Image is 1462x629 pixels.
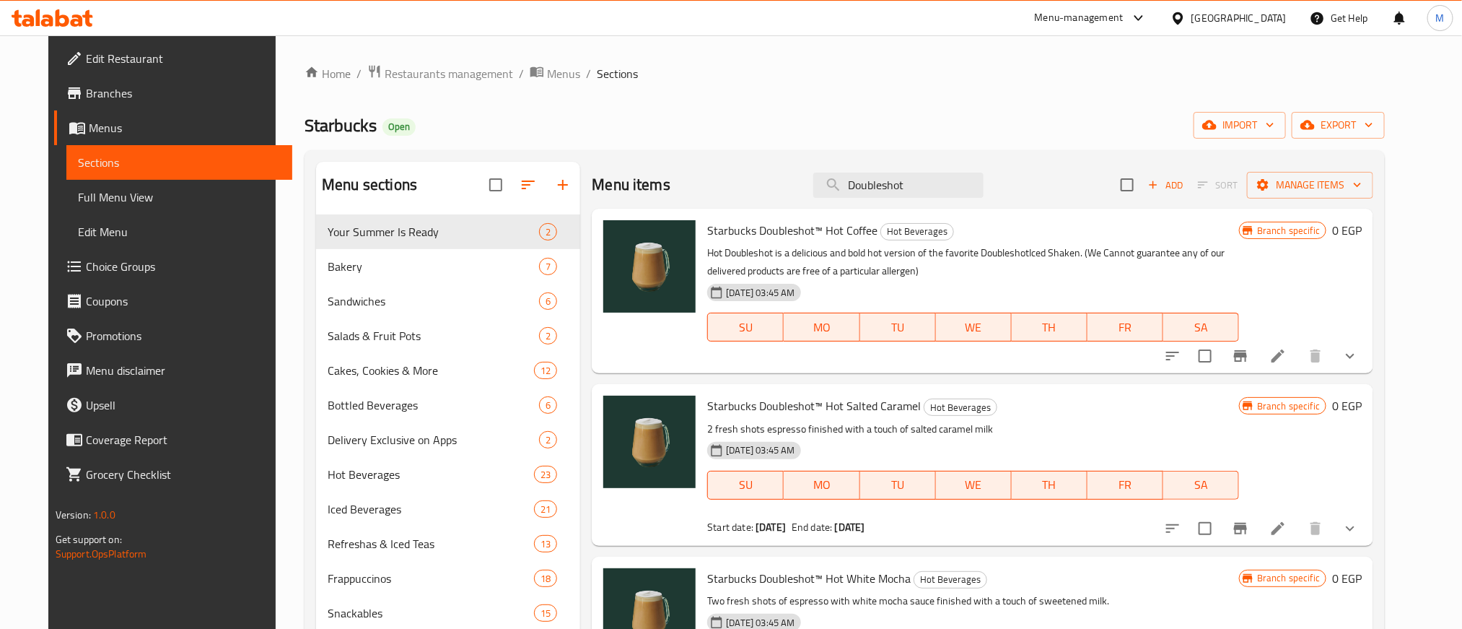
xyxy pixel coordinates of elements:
[1093,317,1157,338] span: FR
[789,317,854,338] span: MO
[1194,112,1286,139] button: import
[56,545,147,563] a: Support.OpsPlatform
[540,329,556,343] span: 2
[714,317,778,338] span: SU
[1017,317,1082,338] span: TH
[1155,511,1190,546] button: sort-choices
[316,318,580,353] div: Salads & Fruit Pots2
[1332,396,1362,416] h6: 0 EGP
[66,214,292,249] a: Edit Menu
[316,353,580,388] div: Cakes, Cookies & More12
[942,317,1006,338] span: WE
[1205,116,1274,134] span: import
[1251,224,1326,238] span: Branch specific
[539,327,557,344] div: items
[860,471,936,500] button: TU
[1155,339,1190,373] button: sort-choices
[328,466,534,483] span: Hot Beverages
[936,313,1012,342] button: WE
[86,327,281,344] span: Promotions
[924,399,997,416] div: Hot Beverages
[1169,474,1233,495] span: SA
[1303,116,1373,134] span: export
[86,50,281,67] span: Edit Restaurant
[328,604,534,622] span: Snackables
[1269,347,1287,365] a: Edit menu item
[1087,313,1163,342] button: FR
[54,318,292,353] a: Promotions
[539,258,557,275] div: items
[328,500,534,518] span: Iced Beverages
[328,362,534,379] div: Cakes, Cookies & More
[942,474,1006,495] span: WE
[813,173,984,198] input: search
[86,292,281,310] span: Coupons
[56,506,91,524] span: Version:
[597,65,638,82] span: Sections
[534,604,557,622] div: items
[914,571,987,589] div: Hot Beverages
[356,65,362,82] li: /
[1292,112,1385,139] button: export
[54,76,292,110] a: Branches
[1190,341,1220,371] span: Select to update
[707,568,911,589] span: Starbucks Doubleshot™ Hot White Mocha
[86,431,281,448] span: Coverage Report
[385,65,513,82] span: Restaurants management
[707,395,921,417] span: Starbucks Doubleshot™ Hot Salted Caramel
[1035,9,1124,27] div: Menu-management
[720,286,800,300] span: [DATE] 03:45 AM
[535,607,556,620] span: 15
[784,471,859,500] button: MO
[603,396,696,488] img: Starbucks Doubleshot™ Hot Salted Caramel
[316,457,580,492] div: Hot Beverages23
[54,353,292,388] a: Menu disclaimer
[1269,520,1287,537] a: Edit menu item
[93,506,115,524] span: 1.0.0
[534,500,557,518] div: items
[1017,474,1082,495] span: TH
[1223,339,1258,373] button: Branch-specific-item
[714,474,778,495] span: SU
[328,223,539,240] span: Your Summer Is Ready
[78,188,281,206] span: Full Menu View
[586,65,591,82] li: /
[1259,176,1362,194] span: Manage items
[914,571,986,588] span: Hot Beverages
[328,396,539,414] span: Bottled Beverages
[316,284,580,318] div: Sandwiches6
[539,223,557,240] div: items
[534,362,557,379] div: items
[367,64,513,83] a: Restaurants management
[511,168,546,202] span: Sort sections
[534,466,557,483] div: items
[305,65,351,82] a: Home
[86,362,281,379] span: Menu disclaimer
[382,121,416,133] span: Open
[54,110,292,145] a: Menus
[881,223,953,240] span: Hot Beverages
[316,422,580,457] div: Delivery Exclusive on Apps2
[1332,568,1362,589] h6: 0 EGP
[707,244,1239,280] p: Hot Doubleshot is a delicious and bold hot version of the favorite DoubleshotIced Shaken. (We Can...
[86,466,281,483] span: Grocery Checklist
[860,313,936,342] button: TU
[1251,399,1326,413] span: Branch specific
[305,64,1385,83] nav: breadcrumb
[792,518,832,537] span: End date:
[56,530,122,549] span: Get support on:
[1142,174,1189,196] button: Add
[535,468,556,482] span: 23
[539,431,557,448] div: items
[1189,174,1247,196] span: Select section first
[530,64,580,83] a: Menus
[54,284,292,318] a: Coupons
[1163,313,1239,342] button: SA
[328,258,539,275] span: Bakery
[1169,317,1233,338] span: SA
[316,214,580,249] div: Your Summer Is Ready2
[936,471,1012,500] button: WE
